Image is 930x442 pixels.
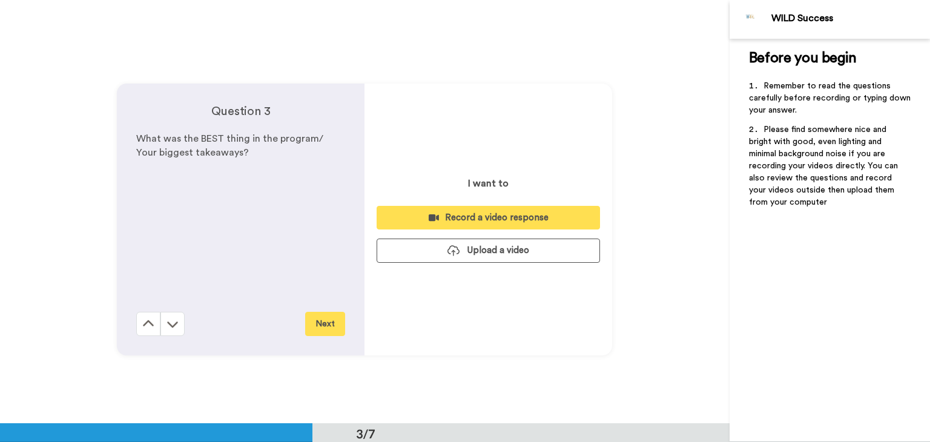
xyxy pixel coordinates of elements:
[305,312,345,336] button: Next
[771,13,929,24] div: WILD Success
[749,125,900,206] span: Please find somewhere nice and bright with good, even lighting and minimal background noise if yo...
[468,176,509,191] p: I want to
[136,103,345,120] h4: Question 3
[386,211,590,224] div: Record a video response
[749,51,856,65] span: Before you begin
[136,134,326,157] span: What was the BEST thing in the program/ Your biggest takeaways?
[749,82,913,114] span: Remember to read the questions carefully before recording or typing down your answer.
[337,425,395,442] div: 3/7
[736,5,765,34] img: Profile Image
[377,239,600,262] button: Upload a video
[377,206,600,229] button: Record a video response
